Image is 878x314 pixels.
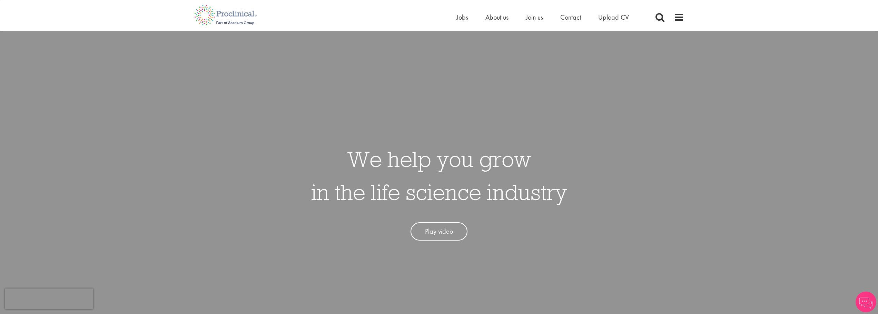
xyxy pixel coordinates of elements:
h1: We help you grow in the life science industry [311,142,567,209]
a: About us [485,13,509,22]
a: Play video [411,222,467,241]
a: Contact [560,13,581,22]
a: Upload CV [598,13,629,22]
a: Jobs [456,13,468,22]
img: Chatbot [856,292,876,312]
a: Join us [526,13,543,22]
